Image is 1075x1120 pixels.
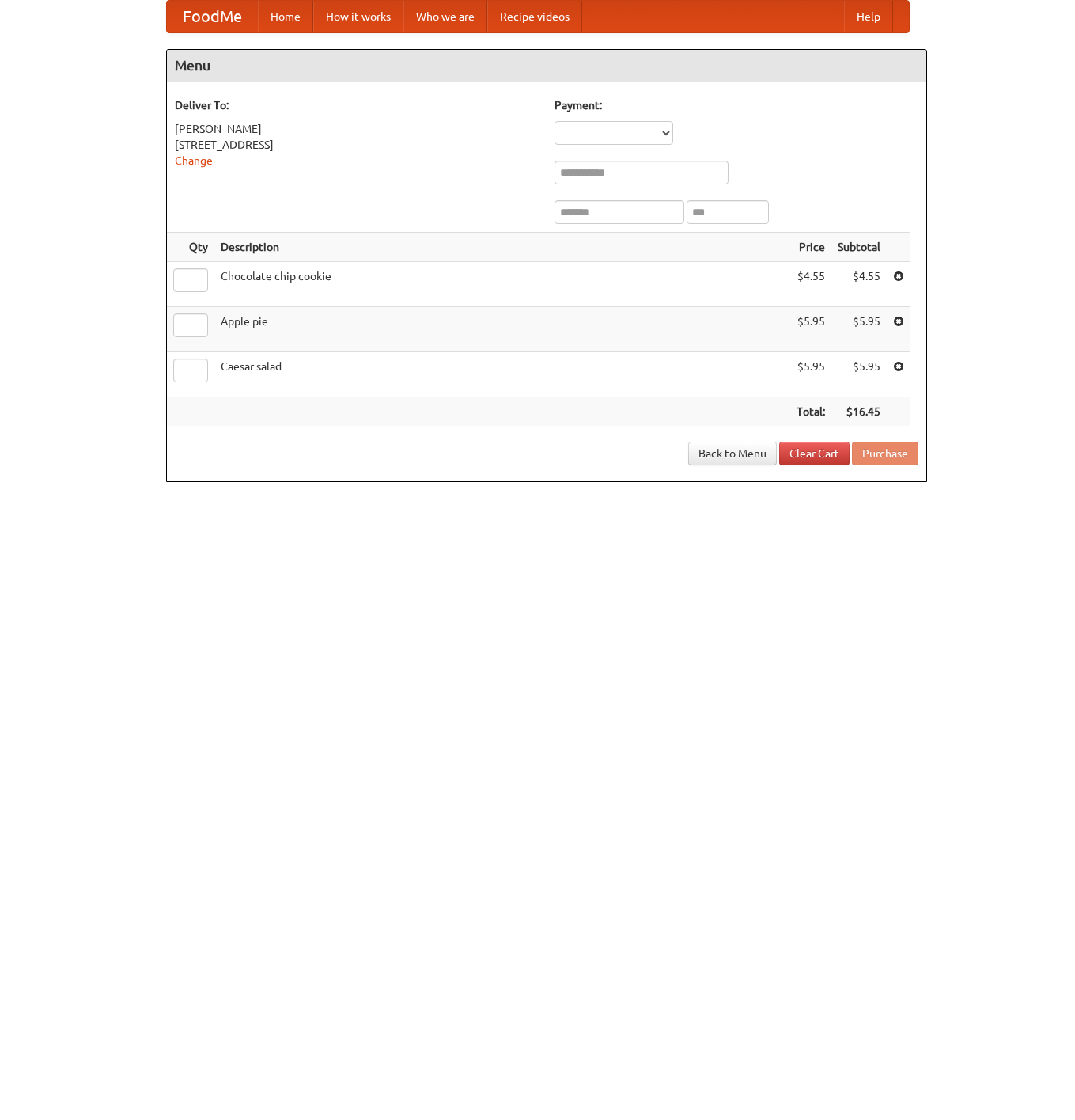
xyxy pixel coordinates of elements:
[167,50,926,82] h4: Menu
[831,262,887,307] td: $4.55
[214,262,790,307] td: Chocolate chip cookie
[175,137,539,153] div: [STREET_ADDRESS]
[852,442,918,465] button: Purchase
[214,307,790,352] td: Apple pie
[831,233,887,262] th: Subtotal
[555,97,918,113] h5: Payment:
[175,97,539,113] h5: Deliver To:
[313,1,403,32] a: How it works
[790,307,831,352] td: $5.95
[790,352,831,397] td: $5.95
[831,397,887,427] th: $16.45
[258,1,313,32] a: Home
[844,1,893,32] a: Help
[688,442,777,465] a: Back to Menu
[779,442,850,465] a: Clear Cart
[167,1,258,32] a: FoodMe
[790,233,831,262] th: Price
[487,1,582,32] a: Recipe videos
[214,352,790,397] td: Caesar salad
[790,397,831,427] th: Total:
[167,233,214,262] th: Qty
[403,1,487,32] a: Who we are
[214,233,790,262] th: Description
[790,262,831,307] td: $4.55
[831,352,887,397] td: $5.95
[175,121,539,137] div: [PERSON_NAME]
[175,154,213,167] a: Change
[831,307,887,352] td: $5.95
